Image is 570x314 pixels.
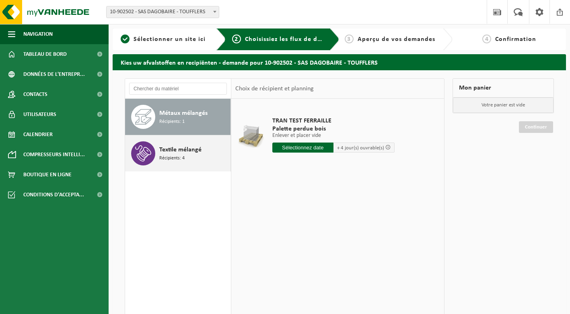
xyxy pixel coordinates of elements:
[23,185,84,205] span: Conditions d'accepta...
[245,36,379,43] span: Choisissiez les flux de déchets et récipients
[231,79,318,99] div: Choix de récipient et planning
[272,143,333,153] input: Sélectionnez date
[337,145,384,151] span: + 4 jour(s) ouvrable(s)
[113,54,566,70] h2: Kies uw afvalstoffen en recipiënten - demande pour 10-902502 - SAS DAGOBAIRE - TOUFFLERS
[272,117,395,125] span: TRAN TEST FERRAILLE
[232,35,241,43] span: 2
[358,36,435,43] span: Aperçu de vos demandes
[272,133,395,139] p: Enlever et placer vide
[23,145,85,165] span: Compresseurs intelli...
[106,6,219,18] span: 10-902502 - SAS DAGOBAIRE - TOUFFLERS
[519,121,553,133] a: Continuer
[272,125,395,133] span: Palette perdue bois
[23,104,56,124] span: Utilisateurs
[159,155,185,162] span: Récipients: 4
[159,118,185,126] span: Récipients: 1
[129,83,227,95] input: Chercher du matériel
[23,165,72,185] span: Boutique en ligne
[125,135,231,171] button: Textile mélangé Récipients: 4
[23,64,85,84] span: Données de l'entrepr...
[125,99,231,135] button: Métaux mélangés Récipients: 1
[159,108,208,118] span: Métaux mélangés
[495,36,536,43] span: Confirmation
[23,44,67,64] span: Tableau de bord
[121,35,130,43] span: 1
[159,145,202,155] span: Textile mélangé
[23,84,47,104] span: Contacts
[107,6,219,18] span: 10-902502 - SAS DAGOBAIRE - TOUFFLERS
[23,124,53,145] span: Calendrier
[453,98,554,113] p: Votre panier est vide
[117,35,210,44] a: 1Sélectionner un site ici
[23,24,53,44] span: Navigation
[453,78,554,98] div: Mon panier
[482,35,491,43] span: 4
[345,35,354,43] span: 3
[134,36,206,43] span: Sélectionner un site ici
